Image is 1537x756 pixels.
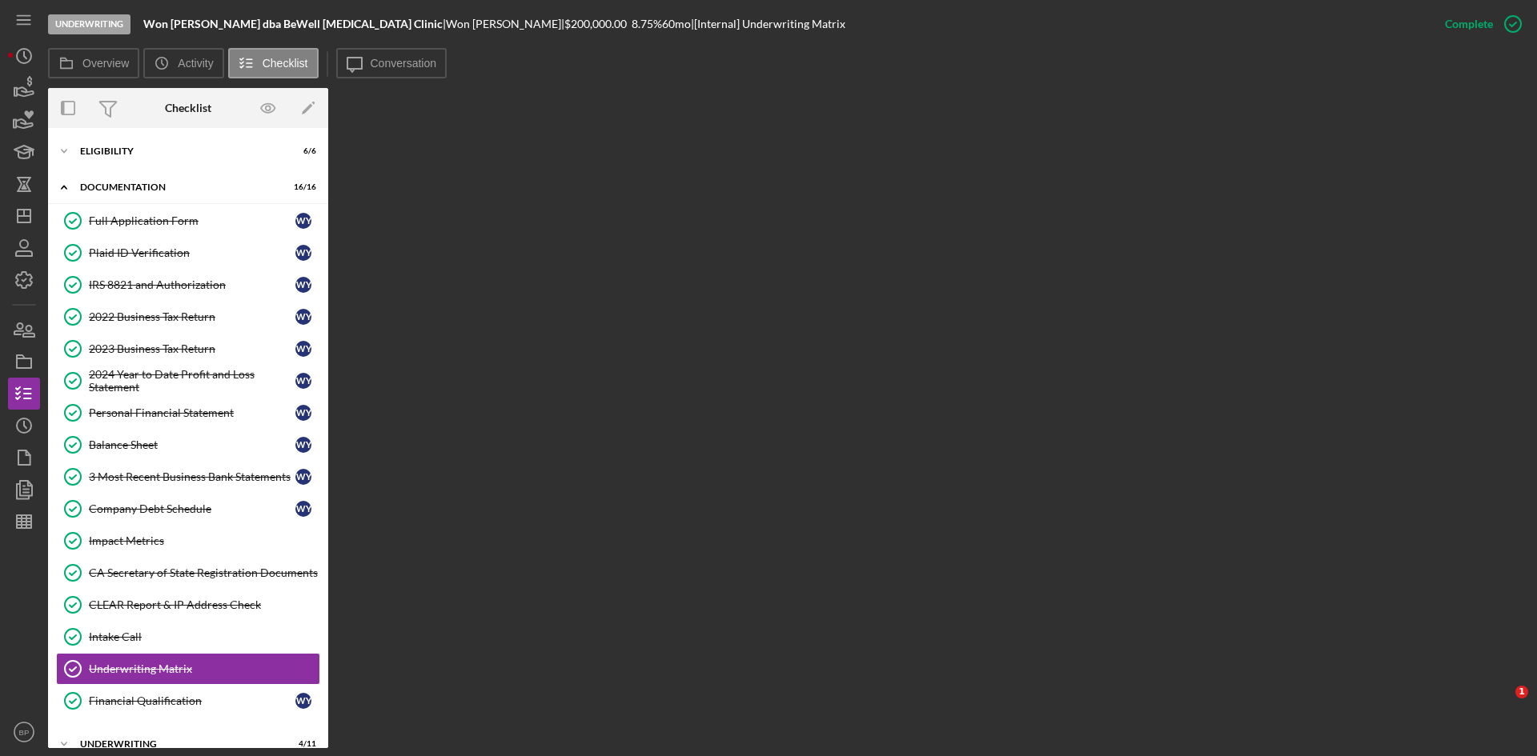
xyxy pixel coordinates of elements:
div: Plaid ID Verification [89,246,295,259]
div: Complete [1445,8,1493,40]
div: Underwriting [48,14,130,34]
button: Activity [143,48,223,78]
div: 60 mo [662,18,691,30]
iframe: Intercom live chat [1483,686,1521,724]
a: Impact Metrics [56,525,320,557]
div: | [Internal] Underwriting Matrix [691,18,845,30]
div: 8.75 % [632,18,662,30]
div: 2022 Business Tax Return [89,310,295,323]
div: Documentation [80,182,276,192]
div: W Y [295,501,311,517]
div: 16 / 16 [287,182,316,192]
a: Intake Call [56,621,320,653]
button: Checklist [228,48,319,78]
button: BP [8,716,40,748]
a: Personal Financial StatementWY [56,397,320,429]
div: W Y [295,309,311,325]
div: | [143,18,446,30]
a: Financial QualificationWY [56,685,320,717]
button: Complete [1429,8,1529,40]
a: Plaid ID VerificationWY [56,237,320,269]
div: W Y [295,245,311,261]
div: W Y [295,437,311,453]
text: BP [19,728,30,737]
div: Eligibility [80,146,276,156]
div: Won [PERSON_NAME] | [446,18,564,30]
a: CLEAR Report & IP Address Check [56,589,320,621]
a: 2022 Business Tax ReturnWY [56,301,320,333]
div: 3 Most Recent Business Bank Statements [89,470,295,483]
div: W Y [295,405,311,421]
button: Conversation [336,48,447,78]
a: IRS 8821 and AuthorizationWY [56,269,320,301]
label: Overview [82,57,129,70]
div: Full Application Form [89,214,295,227]
a: Company Debt ScheduleWY [56,493,320,525]
a: Underwriting Matrix [56,653,320,685]
div: Checklist [165,102,211,114]
div: W Y [295,213,311,229]
div: $200,000.00 [564,18,632,30]
div: 4 / 11 [287,739,316,749]
div: Intake Call [89,630,319,643]
label: Conversation [371,57,437,70]
a: 2024 Year to Date Profit and Loss StatementWY [56,365,320,397]
b: Won [PERSON_NAME] dba BeWell [MEDICAL_DATA] Clinic [143,17,443,30]
div: W Y [295,373,311,389]
button: Overview [48,48,139,78]
label: Checklist [263,57,308,70]
div: 2023 Business Tax Return [89,342,295,355]
div: 6 / 6 [287,146,316,156]
div: CLEAR Report & IP Address Check [89,598,319,611]
div: Personal Financial Statement [89,406,295,419]
div: W Y [295,469,311,485]
a: CA Secretary of State Registration Documents [56,557,320,589]
a: 2023 Business Tax ReturnWY [56,333,320,365]
div: W Y [295,341,311,357]
div: W Y [295,693,311,709]
div: 2024 Year to Date Profit and Loss Statement [89,368,295,394]
div: Underwriting Matrix [89,662,319,675]
div: CA Secretary of State Registration Documents [89,566,319,579]
a: Full Application FormWY [56,205,320,237]
span: 1 [1515,686,1528,698]
a: Balance SheetWY [56,429,320,461]
div: Underwriting [80,739,276,749]
div: Impact Metrics [89,534,319,547]
div: IRS 8821 and Authorization [89,278,295,291]
div: Company Debt Schedule [89,502,295,515]
a: 3 Most Recent Business Bank StatementsWY [56,461,320,493]
div: Balance Sheet [89,438,295,451]
div: W Y [295,277,311,293]
label: Activity [178,57,213,70]
div: Financial Qualification [89,694,295,707]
